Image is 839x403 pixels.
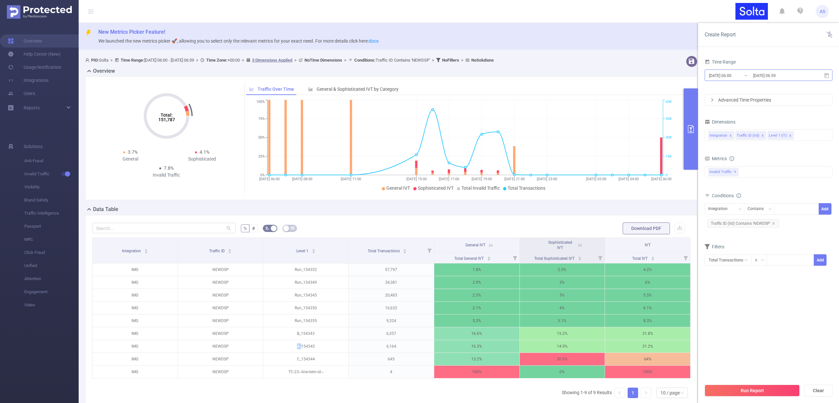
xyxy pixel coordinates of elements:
[24,140,43,153] span: Solutions
[178,340,263,353] p: NEWDSP
[434,302,519,314] p: 2.1%
[24,220,79,233] span: Passport
[369,38,379,44] a: docs
[660,388,680,398] div: 10 / page
[128,149,138,155] span: 3.7%
[403,248,407,252] div: Sort
[291,226,295,230] i: icon: table
[8,87,35,100] a: Users
[820,5,825,18] span: AS
[263,289,348,301] p: Run_154345
[651,256,655,258] i: icon: caret-up
[91,58,99,63] b: PID:
[403,251,407,253] i: icon: caret-down
[520,340,605,353] p: 14.9%
[85,58,494,63] span: Solta [DATE] 06:00 - [DATE] 06:59 +00:00
[178,327,263,340] p: NEWDSP
[772,222,775,225] i: icon: close
[487,256,491,258] i: icon: caret-up
[349,289,434,301] p: 20,483
[24,194,79,207] span: Brand Safety
[256,100,265,104] tspan: 100%
[752,71,806,80] input: End date
[122,249,142,253] span: Integration
[520,353,605,365] p: 50.9%
[258,136,265,140] tspan: 50%
[92,263,178,276] p: IMG
[354,58,376,63] b: Conditions :
[252,58,292,63] u: 3 Dimensions Applied
[737,131,759,140] div: Traffic ID (tid)
[705,59,736,65] span: Time Range
[666,136,672,140] tspan: 30K
[705,156,727,161] span: Metrics
[92,302,178,314] p: IMG
[304,58,342,63] b: No Time Dimensions
[265,226,269,230] i: icon: bg-colors
[258,154,265,159] tspan: 25%
[406,177,426,181] tspan: [DATE] 15:00
[681,253,690,263] i: Filter menu
[705,94,832,106] div: icon: rightAdvanced Time Properties
[755,255,762,265] div: ≥
[24,154,79,167] span: Anti-Fraud
[761,134,764,138] i: icon: close
[666,117,672,121] tspan: 45K
[121,58,144,63] b: Time Range:
[312,251,315,253] i: icon: caret-down
[194,58,200,63] span: >
[434,366,519,378] p: 100%
[595,253,605,263] i: Filter menu
[93,67,115,75] h2: Overview
[710,98,714,102] i: icon: right
[166,156,238,163] div: Sophisticated
[434,289,519,301] p: 2.5%
[259,177,280,181] tspan: [DATE] 06:00
[734,168,736,176] span: ✕
[349,276,434,289] p: 34,381
[434,353,519,365] p: 13.2%
[240,58,246,63] span: >
[92,315,178,327] p: IMG
[164,165,174,171] span: 7.8%
[93,205,118,213] h2: Data Table
[178,353,263,365] p: NEWDSP
[95,156,166,163] div: General
[586,177,606,181] tspan: [DATE] 02:00
[85,29,92,36] i: icon: thunderbolt
[618,391,622,395] i: icon: left
[520,315,605,327] p: 3.1%
[705,244,724,249] span: Filters
[729,134,732,138] i: icon: close
[605,353,690,365] p: 64%
[710,131,727,140] div: Integration
[434,340,519,353] p: 16.3%
[296,249,309,253] span: Level 1
[263,263,348,276] p: Run_154352
[368,249,401,253] span: Total Transactions
[24,298,79,312] span: Video
[459,58,465,63] span: >
[730,156,734,161] i: icon: info-circle
[520,289,605,301] p: 3%
[24,181,79,194] span: Visibility
[92,353,178,365] p: IMG
[487,256,491,259] div: Sort
[178,263,263,276] p: NEWDSP
[349,263,434,276] p: 57,797
[263,302,348,314] p: Run_154350
[24,105,40,110] span: Reports
[454,256,485,261] span: Total General IVT
[349,366,434,378] p: 4
[708,71,761,80] input: Start date
[144,248,148,252] div: Sort
[341,177,361,181] tspan: [DATE] 11:00
[292,58,299,63] span: >
[487,258,491,260] i: icon: caret-down
[228,248,232,252] div: Sort
[578,256,582,258] i: icon: caret-up
[263,276,348,289] p: Run_154349
[7,5,72,19] img: Protected Media
[200,149,209,155] span: 4.1%
[349,353,434,365] p: 645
